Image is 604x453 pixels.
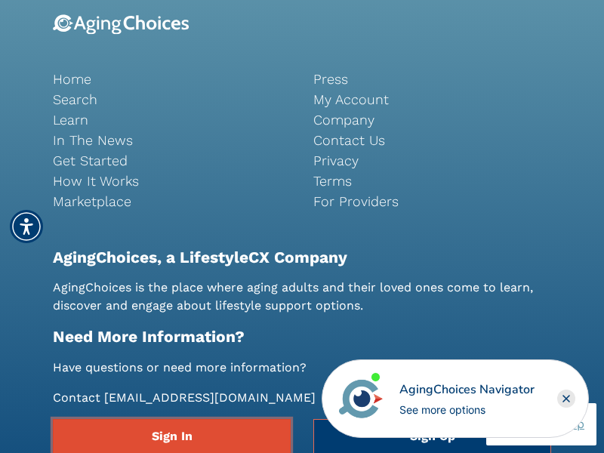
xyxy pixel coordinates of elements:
div: Close [557,390,575,408]
a: In The News [53,130,291,150]
h2: Need More Information? [53,327,551,346]
img: 9-logo.svg [53,14,190,35]
div: AgingChoices Navigator [399,381,535,399]
a: Get Started [53,150,291,171]
a: Search [53,89,291,109]
a: Contact Us [313,130,551,150]
a: Company [313,109,551,130]
a: How It Works [53,171,291,191]
a: [EMAIL_ADDRESS][DOMAIN_NAME] [104,390,316,405]
a: Press [313,69,551,89]
div: Accessibility Menu [10,210,43,243]
p: Contact [53,389,551,407]
div: See more options [399,402,535,418]
a: Privacy [313,150,551,171]
a: My Account [313,89,551,109]
p: Have questions or need more information? [53,359,551,377]
img: avatar [335,373,387,424]
a: Home [53,69,291,89]
a: Terms [313,171,551,191]
a: For Providers [313,191,551,211]
p: AgingChoices is the place where aging adults and their loved ones come to learn, discover and eng... [53,279,551,315]
a: Marketplace [53,191,291,211]
h2: AgingChoices, a LifestyleCX Company [53,248,551,267]
a: Learn [53,109,291,130]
